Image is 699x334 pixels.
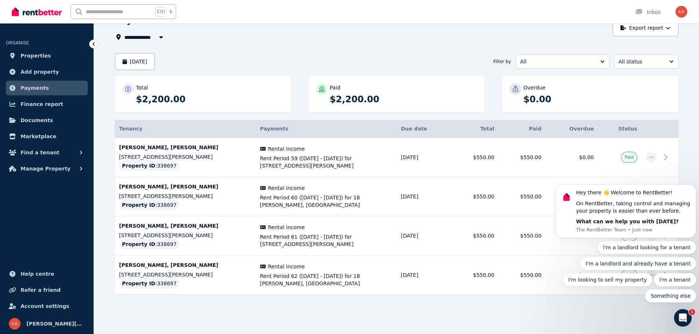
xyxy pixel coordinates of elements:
[268,184,305,192] span: Rental income
[119,222,251,230] p: [PERSON_NAME], [PERSON_NAME]
[552,112,699,314] iframe: Intercom notifications message
[397,120,452,138] th: Due date
[524,84,546,91] p: Overdue
[21,132,56,141] span: Marketplace
[119,232,251,239] p: [STREET_ADDRESS][PERSON_NAME]
[122,201,156,209] span: Property ID
[136,84,148,91] p: Total
[12,6,62,17] img: RentBetter
[119,239,180,249] div: : 338697
[499,216,546,256] td: $550.00
[21,100,63,109] span: Finance report
[119,261,251,269] p: [PERSON_NAME], [PERSON_NAME]
[452,138,499,177] td: $550.00
[330,93,477,105] p: $2,200.00
[619,58,663,65] span: All status
[520,58,594,65] span: All
[524,93,671,105] p: $0.00
[499,138,546,177] td: $550.00
[9,318,21,330] img: kane@reliablews.com.au
[397,256,452,295] td: [DATE]
[21,116,53,125] span: Documents
[452,256,499,295] td: $550.00
[119,271,251,278] p: [STREET_ADDRESS][PERSON_NAME]
[6,65,88,79] a: Add property
[268,224,305,231] span: Rental income
[635,8,661,16] div: Inbox
[516,55,609,69] button: All
[170,9,172,15] span: k
[115,120,256,138] th: Tenancy
[6,113,88,128] a: Documents
[119,161,180,171] div: : 338697
[452,120,499,138] th: Total
[452,177,499,216] td: $550.00
[122,162,156,169] span: Property ID
[21,84,49,92] span: Payments
[493,59,511,65] span: Filter by
[397,216,452,256] td: [DATE]
[122,280,156,287] span: Property ID
[260,194,392,209] span: Rent Period 60 ([DATE] - [DATE]) for 18 [PERSON_NAME], [GEOGRAPHIC_DATA]
[268,145,305,153] span: Rental income
[546,120,598,138] th: Overdue
[6,267,88,281] a: Help centre
[613,19,678,36] button: Export report
[6,129,88,144] a: Marketplace
[21,67,59,76] span: Add property
[21,302,69,311] span: Account settings
[6,48,88,63] a: Properties
[6,283,88,297] a: Refer a friend
[674,309,692,327] iframe: Intercom live chat
[689,309,695,315] span: 1
[119,192,251,200] p: [STREET_ADDRESS][PERSON_NAME]
[6,40,29,45] span: ORGANISE
[21,164,70,173] span: Manage Property
[21,286,61,294] span: Refer a friend
[115,53,155,70] button: [DATE]
[260,155,392,169] span: Rent Period 59 ([DATE] - [DATE]) for [STREET_ADDRESS][PERSON_NAME]
[119,200,180,210] div: : 338697
[397,138,452,177] td: [DATE]
[6,161,88,176] button: Manage Property
[268,263,305,270] span: Rental income
[136,93,284,105] p: $2,200.00
[119,183,251,190] p: [PERSON_NAME], [PERSON_NAME]
[6,145,88,160] button: Find a tenant
[452,216,499,256] td: $550.00
[499,256,546,295] td: $550.00
[21,148,59,157] span: Find a tenant
[6,97,88,111] a: Finance report
[119,144,251,151] p: [PERSON_NAME], [PERSON_NAME]
[614,55,678,69] button: All status
[260,272,392,287] span: Rent Period 62 ([DATE] - [DATE]) for 18 [PERSON_NAME], [GEOGRAPHIC_DATA]
[26,319,85,328] span: [PERSON_NAME][EMAIL_ADDRESS][DOMAIN_NAME]
[6,81,88,95] a: Payments
[122,241,156,248] span: Property ID
[155,7,167,16] span: Ctrl
[397,177,452,216] td: [DATE]
[499,120,546,138] th: Paid
[119,153,251,161] p: [STREET_ADDRESS][PERSON_NAME]
[21,269,54,278] span: Help centre
[260,233,392,248] span: Rent Period 61 ([DATE] - [DATE]) for [STREET_ADDRESS][PERSON_NAME]
[499,177,546,216] td: $550.00
[330,84,341,91] p: Paid
[21,51,51,60] span: Properties
[676,6,687,18] img: kane@reliablews.com.au
[119,278,180,289] div: : 338697
[260,126,288,132] span: Payments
